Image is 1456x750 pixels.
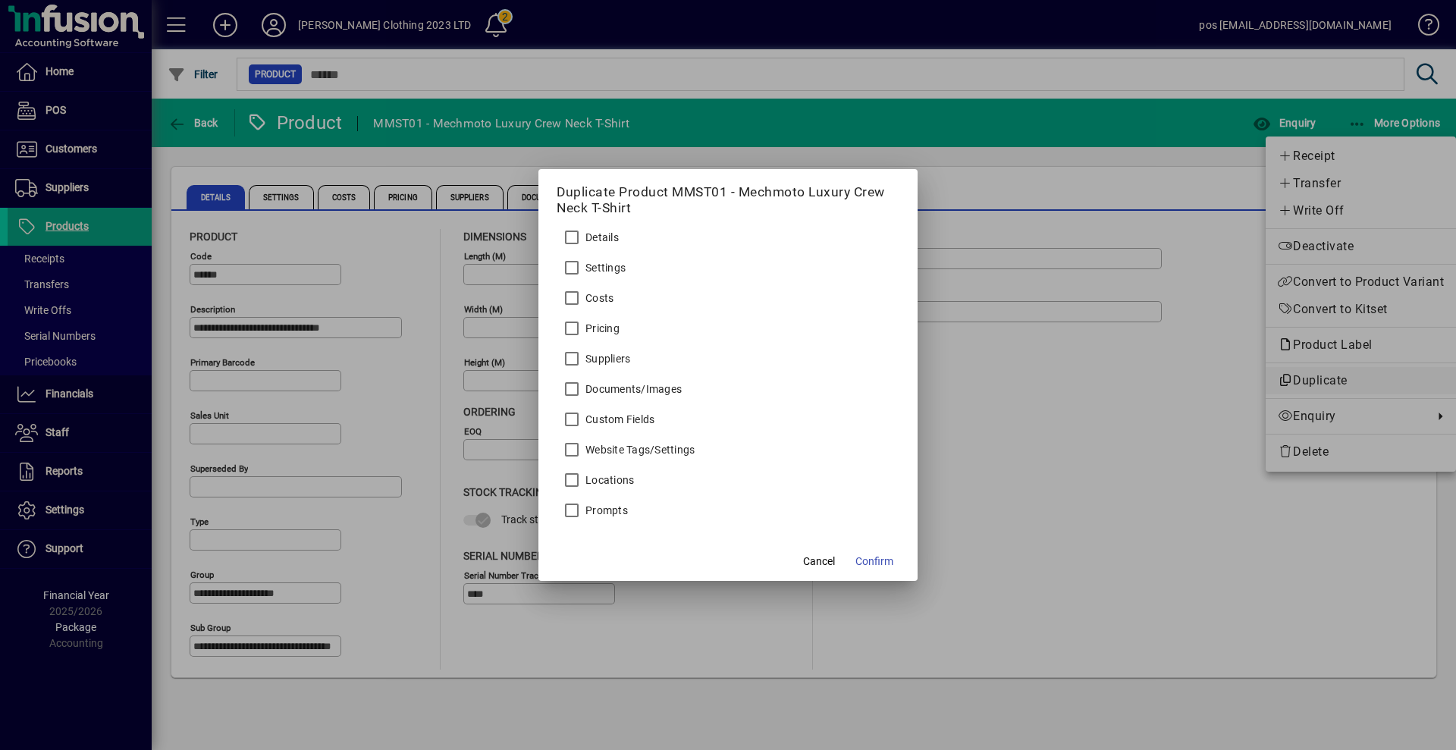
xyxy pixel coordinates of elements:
label: Details [582,230,619,245]
label: Suppliers [582,351,630,366]
label: Locations [582,472,634,488]
button: Confirm [849,548,899,575]
label: Prompts [582,503,628,518]
label: Website Tags/Settings [582,442,695,457]
label: Costs [582,290,613,306]
span: Cancel [803,554,835,570]
label: Pricing [582,321,620,336]
label: Settings [582,260,626,275]
button: Cancel [795,548,843,575]
label: Custom Fields [582,412,654,427]
label: Documents/Images [582,381,682,397]
h5: Duplicate Product MMST01 - Mechmoto Luxury Crew Neck T-Shirt [557,184,899,216]
span: Confirm [855,554,893,570]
